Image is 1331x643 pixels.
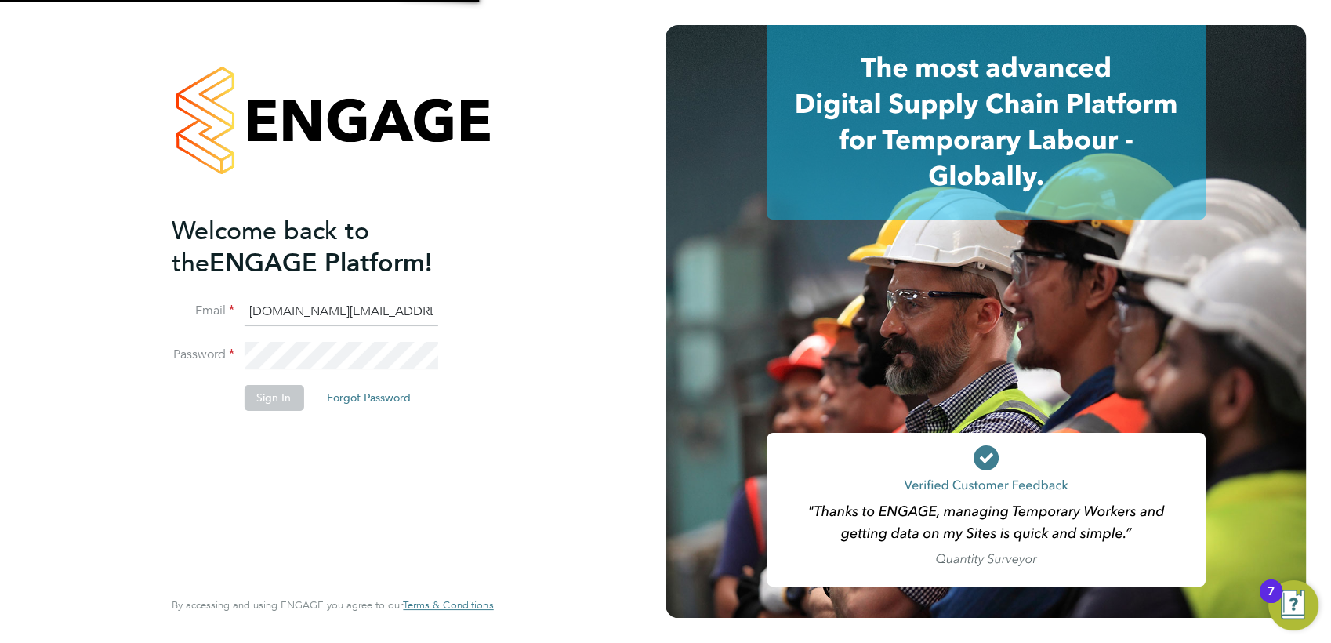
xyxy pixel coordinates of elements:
[172,303,234,319] label: Email
[172,598,493,612] span: By accessing and using ENGAGE you agree to our
[172,347,234,363] label: Password
[403,598,493,612] span: Terms & Conditions
[1268,580,1318,630] button: Open Resource Center, 7 new notifications
[314,385,423,410] button: Forgot Password
[244,298,437,326] input: Enter your work email...
[172,216,369,278] span: Welcome back to the
[172,215,477,279] h2: ENGAGE Platform!
[403,599,493,612] a: Terms & Conditions
[1268,591,1275,612] div: 7
[244,385,303,410] button: Sign In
